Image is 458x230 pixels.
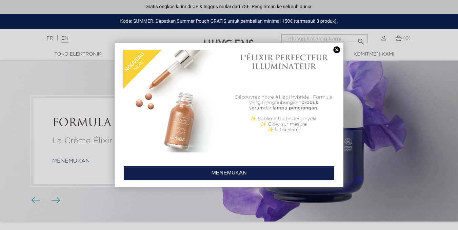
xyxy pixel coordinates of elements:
[123,166,335,181] a: MENEMUKAN
[317,106,318,110] font: .
[249,100,318,110] font: produk serum
[240,53,328,71] font: L'ÉLIXIR PERFECTEUR ILLUMINATEUR
[267,127,300,132] font: ✨ Ultra alami
[273,106,317,110] font: lampu penerangan
[260,122,307,127] font: ✨ Glow sur mesure
[251,117,317,121] font: ✨ Sublime toutes les anyelir
[264,106,273,110] font: dan
[211,170,246,176] font: MENEMUKAN
[235,95,332,105] font: Découvrez notre #1 jadi hybride ! Formula yang menghubungkan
